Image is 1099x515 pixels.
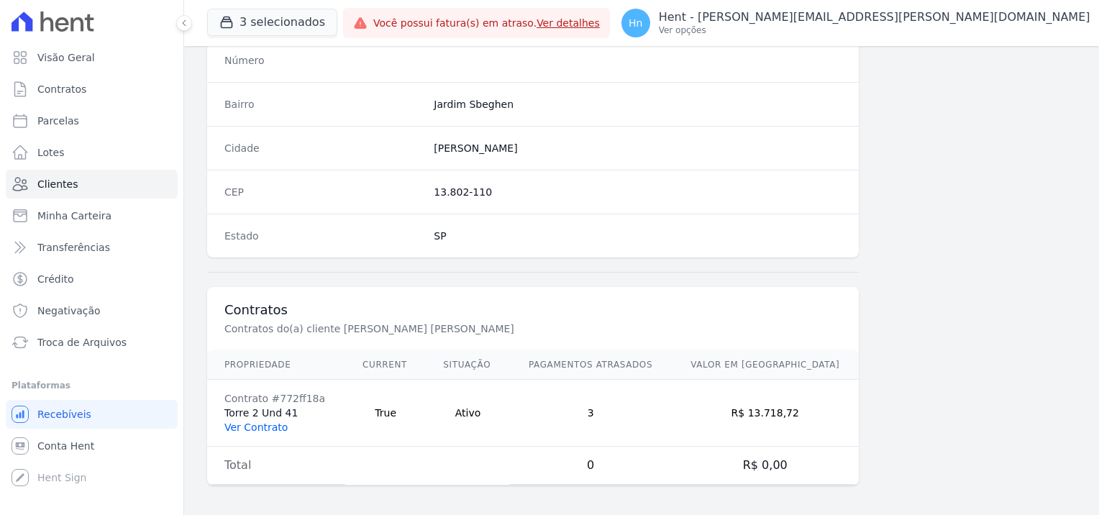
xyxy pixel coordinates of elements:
[6,43,178,72] a: Visão Geral
[6,265,178,293] a: Crédito
[434,141,842,155] dd: [PERSON_NAME]
[207,9,337,36] button: 3 selecionados
[6,75,178,104] a: Contratos
[224,322,708,336] p: Contratos do(a) cliente [PERSON_NAME] [PERSON_NAME]
[6,432,178,460] a: Conta Hent
[510,350,672,380] th: Pagamentos Atrasados
[6,400,178,429] a: Recebíveis
[12,377,172,394] div: Plataformas
[373,16,600,31] span: Você possui fatura(s) em atraso.
[345,380,426,447] td: True
[6,170,178,199] a: Clientes
[37,177,78,191] span: Clientes
[659,24,1090,36] p: Ver opções
[224,53,422,68] dt: Número
[37,82,86,96] span: Contratos
[510,380,672,447] td: 3
[434,97,842,111] dd: Jardim Sbeghen
[37,114,79,128] span: Parcelas
[224,391,328,406] div: Contrato #772ff18a
[6,106,178,135] a: Parcelas
[224,301,842,319] h3: Contratos
[6,233,178,262] a: Transferências
[345,350,426,380] th: Current
[37,439,94,453] span: Conta Hent
[659,10,1090,24] p: Hent - [PERSON_NAME][EMAIL_ADDRESS][PERSON_NAME][DOMAIN_NAME]
[6,296,178,325] a: Negativação
[672,350,859,380] th: Valor em [GEOGRAPHIC_DATA]
[434,185,842,199] dd: 13.802-110
[434,229,842,243] dd: SP
[37,50,95,65] span: Visão Geral
[426,380,509,447] td: Ativo
[672,447,859,485] td: R$ 0,00
[207,350,345,380] th: Propriedade
[37,240,110,255] span: Transferências
[224,421,288,433] a: Ver Contrato
[426,350,509,380] th: Situação
[37,335,127,350] span: Troca de Arquivos
[37,209,111,223] span: Minha Carteira
[510,447,672,485] td: 0
[224,97,422,111] dt: Bairro
[537,17,600,29] a: Ver detalhes
[672,380,859,447] td: R$ 13.718,72
[629,18,642,28] span: Hn
[207,447,345,485] td: Total
[224,185,422,199] dt: CEP
[37,407,91,421] span: Recebíveis
[224,229,422,243] dt: Estado
[224,141,422,155] dt: Cidade
[37,304,101,318] span: Negativação
[6,328,178,357] a: Troca de Arquivos
[37,272,74,286] span: Crédito
[6,138,178,167] a: Lotes
[207,380,345,447] td: Torre 2 Und 41
[37,145,65,160] span: Lotes
[6,201,178,230] a: Minha Carteira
